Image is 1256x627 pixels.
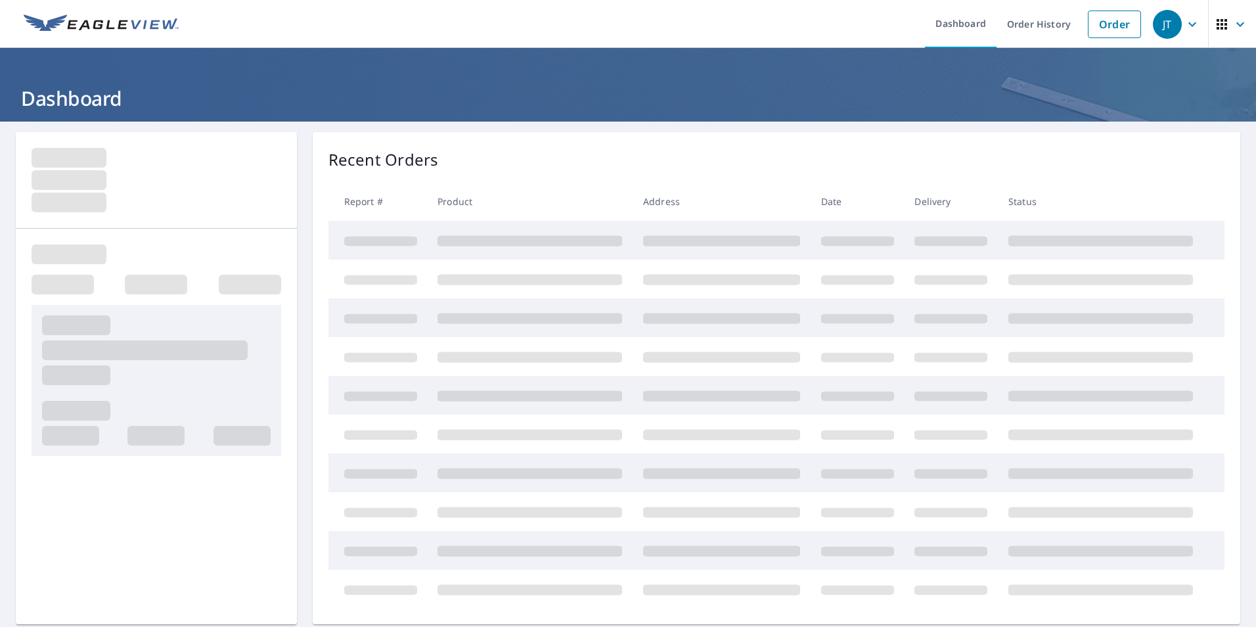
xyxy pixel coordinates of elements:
th: Status [998,182,1203,221]
th: Delivery [904,182,998,221]
h1: Dashboard [16,85,1240,112]
th: Report # [328,182,428,221]
div: JT [1153,10,1182,39]
p: Recent Orders [328,148,439,172]
th: Address [633,182,811,221]
img: EV Logo [24,14,179,34]
th: Product [427,182,633,221]
a: Order [1088,11,1141,38]
th: Date [811,182,905,221]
